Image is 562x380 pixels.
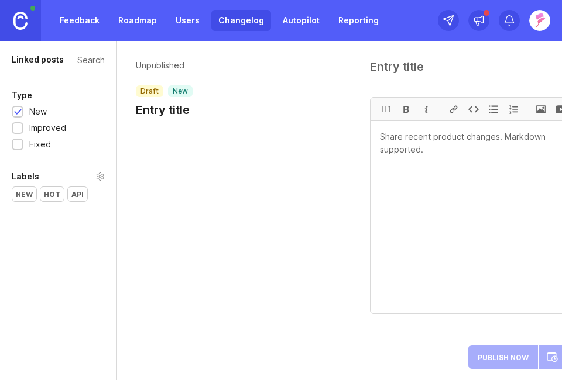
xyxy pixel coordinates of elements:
[29,138,51,151] div: Fixed
[13,12,28,30] img: Canny Home
[173,87,188,96] p: new
[68,187,87,201] div: API
[376,98,396,120] div: H1
[136,102,193,118] h1: Entry title
[169,10,207,31] a: Users
[40,187,64,201] div: HOT
[12,187,36,201] div: NEW
[211,10,271,31] a: Changelog
[140,87,159,96] p: draft
[12,53,64,67] div: Linked posts
[331,10,386,31] a: Reporting
[77,57,105,63] div: Search
[12,170,39,184] div: Labels
[53,10,107,31] a: Feedback
[136,60,193,71] p: Unpublished
[29,122,66,134] div: Improved
[111,10,164,31] a: Roadmap
[529,10,550,31] img: Kevin Medina
[29,105,47,118] div: New
[276,10,327,31] a: Autopilot
[12,88,32,102] div: Type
